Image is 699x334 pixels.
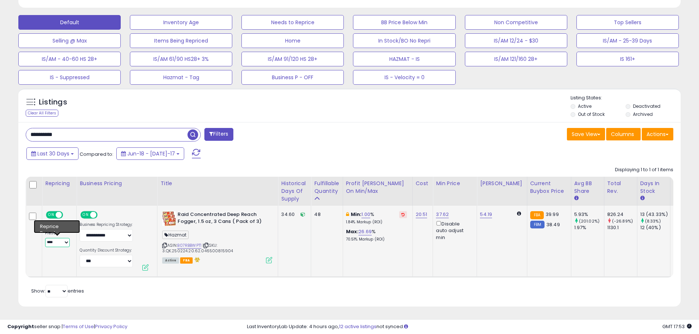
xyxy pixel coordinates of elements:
a: 37.62 [436,211,449,218]
span: FBA [180,257,193,264]
span: OFF [97,212,108,218]
button: HAZMAT - IS [353,52,455,66]
button: Non Competitive [465,15,567,30]
label: Business Repricing Strategy: [80,222,133,227]
button: IS - Velocity = 0 [353,70,455,85]
div: % [346,211,407,225]
i: hazardous material [193,257,200,262]
span: OFF [62,212,74,218]
button: IS - Suppressed [18,70,121,85]
label: Active [578,103,591,109]
label: Deactivated [633,103,660,109]
span: ON [47,212,56,218]
span: Show: entries [31,287,84,294]
img: 51cqktHepdL._SL40_.jpg [162,211,176,226]
button: Last 30 Days [26,147,79,160]
button: IS 161+ [576,52,679,66]
button: Filters [204,128,233,141]
div: 826.24 [607,211,637,218]
div: 12 (40%) [640,224,670,231]
div: ASIN: [162,211,272,263]
span: Compared to: [80,151,113,158]
button: Default [18,15,121,30]
p: Listing States: [571,95,681,102]
span: 2025-08-17 17:53 GMT [662,323,692,330]
div: Historical Days Of Supply [281,180,308,203]
a: Terms of Use [63,323,94,330]
th: The percentage added to the cost of goods (COGS) that forms the calculator for Min & Max prices. [343,177,412,206]
button: Jun-18 - [DATE]-17 [116,147,184,160]
span: 39.99 [546,211,559,218]
label: Quantity Discount Strategy: [80,248,133,253]
div: Repricing [45,180,73,187]
p: 70.51% Markup (ROI) [346,237,407,242]
div: Disable auto adjust min [436,220,471,241]
span: ON [81,212,91,218]
div: [PERSON_NAME] [480,180,524,187]
a: B07RBBWPT1 [177,242,201,249]
button: Inventory Age [130,15,232,30]
small: (201.02%) [579,218,600,224]
b: Max: [346,228,359,235]
div: seller snap | | [7,323,127,330]
label: Archived [633,111,653,117]
small: Days In Stock. [640,195,645,202]
a: 54.19 [480,211,492,218]
a: 1.00 [361,211,370,218]
span: Hazmat [162,231,189,239]
div: Total Rev. [607,180,634,195]
button: IS/AM - 40-60 HS 28+ [18,52,121,66]
small: (8.33%) [645,218,661,224]
button: Needs to Reprice [241,15,344,30]
div: Profit [PERSON_NAME] on Min/Max [346,180,409,195]
div: Displaying 1 to 1 of 1 items [615,166,673,173]
small: FBM [530,221,545,228]
div: Days In Stock [640,180,667,195]
div: Title [160,180,275,187]
small: (-26.89%) [612,218,633,224]
small: Avg BB Share. [574,195,579,202]
strong: Copyright [7,323,34,330]
p: 1.84% Markup (ROI) [346,220,407,225]
div: 13 (43.33%) [640,211,670,218]
div: Preset: [45,231,71,247]
span: Columns [611,131,634,138]
span: 38.49 [546,221,560,228]
button: Columns [606,128,641,140]
button: IS/AM 61/90 HS28+ 3% [130,52,232,66]
a: Privacy Policy [95,323,127,330]
div: Min Price [436,180,474,187]
div: 5.93% [574,211,604,218]
div: Fulfillable Quantity [314,180,339,195]
button: IS/AM 121/160 28+ [465,52,567,66]
b: Raid Concentrated Deep Reach Fogger, 1.5 oz, 3 Cans ( Pack of 3) [178,211,267,227]
span: All listings currently available for purchase on Amazon [162,257,179,264]
button: IS/AM - 25-39 Days [576,33,679,48]
div: Clear All Filters [26,110,58,117]
div: % [346,228,407,242]
div: 26% [673,211,698,218]
i: This overrides the store level min markup for this listing [346,212,349,217]
button: Top Sellers [576,15,679,30]
span: Last 30 Days [37,150,69,157]
div: Current Buybox Price [530,180,568,195]
button: IS/AM 91/120 HS 28+ [241,52,344,66]
h5: Listings [39,97,67,107]
small: FBA [530,211,544,219]
div: 34.60 [281,211,305,218]
button: IS/AM 12/24 - $30 [465,33,567,48]
button: Selling @ Max [18,33,121,48]
div: 1.97% [574,224,604,231]
button: BB Price Below Min [353,15,455,30]
a: 26.69 [358,228,372,235]
button: Items Being Repriced [130,33,232,48]
div: Amazon AI [45,223,71,229]
button: Home [241,33,344,48]
button: Business P - OFF [241,70,344,85]
div: Avg BB Share [574,180,601,195]
div: 48 [314,211,337,218]
div: Cost [416,180,430,187]
div: 1130.1 [607,224,637,231]
button: In Stock/BO No Repri [353,33,455,48]
button: Actions [642,128,673,140]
